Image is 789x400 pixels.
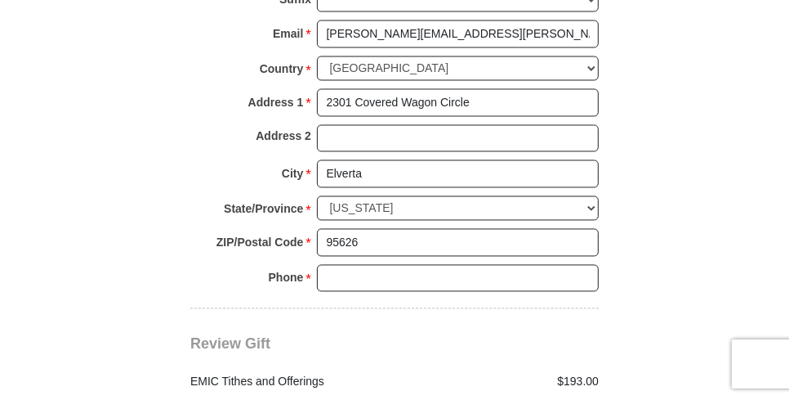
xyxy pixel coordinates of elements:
[216,231,304,254] strong: ZIP/Postal Code
[282,163,303,186] strong: City
[224,198,303,221] strong: State/Province
[273,23,303,46] strong: Email
[394,374,608,391] div: $193.00
[190,336,270,353] span: Review Gift
[248,92,304,115] strong: Address 1
[269,267,304,290] strong: Phone
[182,374,395,391] div: EMIC Tithes and Offerings
[256,125,311,148] strong: Address 2
[260,58,304,81] strong: Country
